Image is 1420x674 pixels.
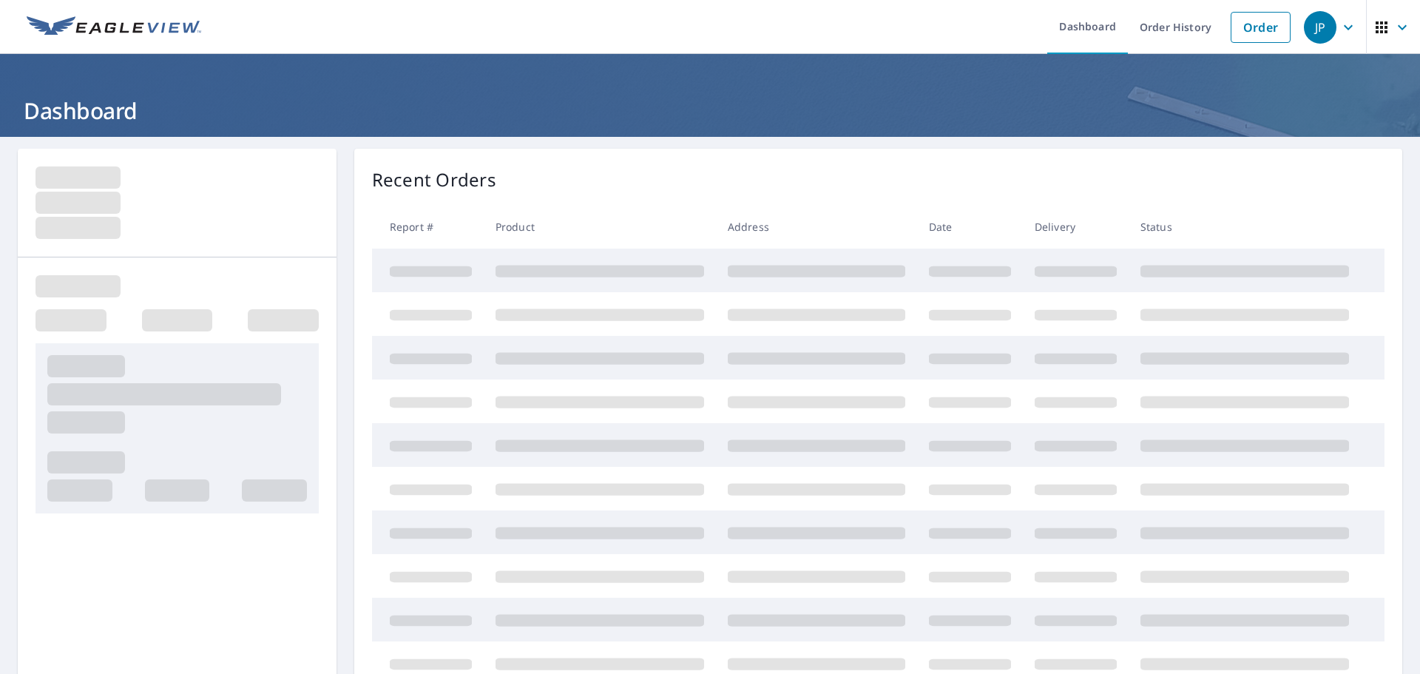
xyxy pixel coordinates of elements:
[27,16,201,38] img: EV Logo
[18,95,1402,126] h1: Dashboard
[716,205,917,249] th: Address
[1304,11,1336,44] div: JP
[1231,12,1291,43] a: Order
[917,205,1023,249] th: Date
[1023,205,1129,249] th: Delivery
[372,166,496,193] p: Recent Orders
[372,205,484,249] th: Report #
[1129,205,1361,249] th: Status
[484,205,716,249] th: Product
